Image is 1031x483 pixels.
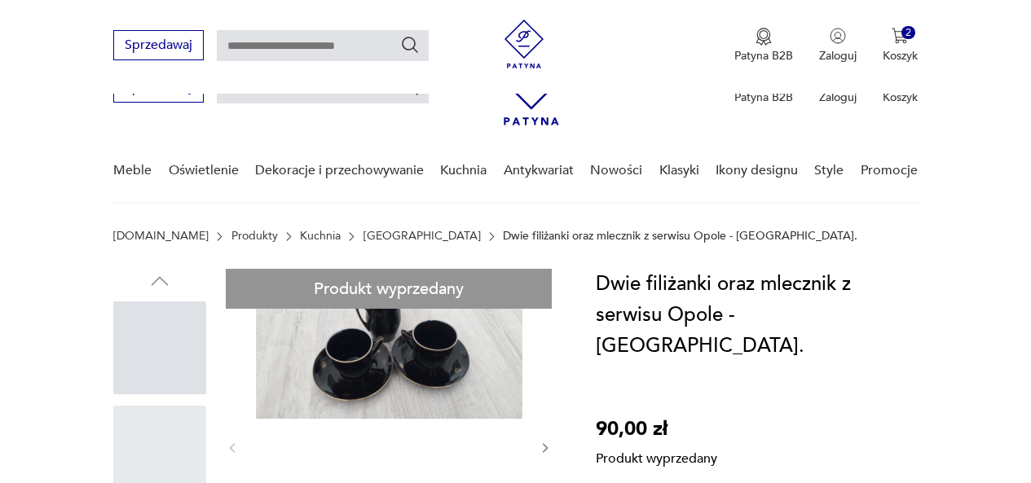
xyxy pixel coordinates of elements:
[830,28,846,44] img: Ikonka użytkownika
[113,230,209,243] a: [DOMAIN_NAME]
[883,48,918,64] p: Koszyk
[363,230,481,243] a: [GEOGRAPHIC_DATA]
[716,139,798,202] a: Ikony designu
[300,230,341,243] a: Kuchnia
[500,20,549,68] img: Patyna - sklep z meblami i dekoracjami vintage
[734,48,793,64] p: Patyna B2B
[596,269,918,362] h1: Dwie filiżanki oraz mlecznik z serwisu Opole - [GEOGRAPHIC_DATA].
[734,90,793,105] p: Patyna B2B
[814,139,844,202] a: Style
[734,28,793,64] button: Patyna B2B
[113,139,152,202] a: Meble
[113,30,204,60] button: Sprzedawaj
[440,139,487,202] a: Kuchnia
[169,139,239,202] a: Oświetlenie
[400,35,420,55] button: Szukaj
[255,139,424,202] a: Dekoracje i przechowywanie
[590,139,642,202] a: Nowości
[756,28,772,46] img: Ikona medalu
[734,28,793,64] a: Ikona medaluPatyna B2B
[901,26,915,40] div: 2
[659,139,699,202] a: Klasyki
[596,445,717,468] p: Produkt wyprzedany
[596,414,717,445] p: 90,00 zł
[819,28,857,64] button: Zaloguj
[861,139,918,202] a: Promocje
[883,90,918,105] p: Koszyk
[231,230,278,243] a: Produkty
[819,90,857,105] p: Zaloguj
[113,41,204,52] a: Sprzedawaj
[503,230,857,243] p: Dwie filiżanki oraz mlecznik z serwisu Opole - [GEOGRAPHIC_DATA].
[504,139,574,202] a: Antykwariat
[113,83,204,94] a: Sprzedawaj
[892,28,908,44] img: Ikona koszyka
[819,48,857,64] p: Zaloguj
[883,28,918,64] button: 2Koszyk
